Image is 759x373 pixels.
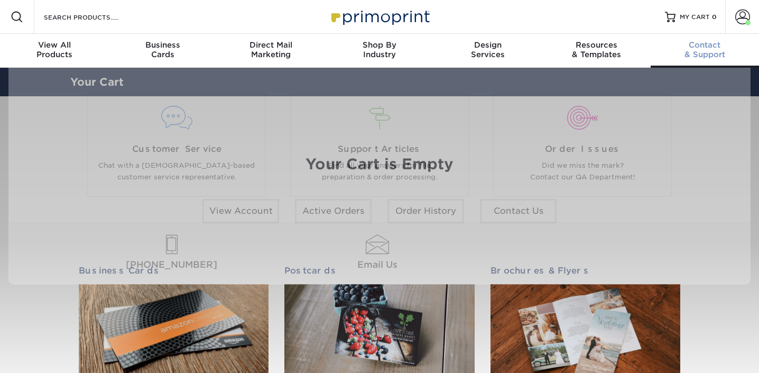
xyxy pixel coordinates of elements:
span: Shop By [325,40,433,50]
a: Resources& Templates [542,34,651,68]
div: Cards [108,40,217,59]
a: DesignServices [434,34,542,68]
span: Contact [651,40,759,50]
a: BusinessCards [108,34,217,68]
a: Direct MailMarketing [217,34,325,68]
span: Resources [542,40,651,50]
img: Primoprint [327,5,432,28]
span: Design [434,40,542,50]
span: Support Articles [299,143,460,156]
a: Customer Service Chat with a [DEMOGRAPHIC_DATA]-based customer service representative. [83,93,270,197]
p: Did we miss the mark? Contact our QA Department! [502,160,663,184]
div: Services [434,40,542,59]
input: SEARCH PRODUCTS..... [43,11,146,23]
a: Support Articles Find all your answers for file preparation & order processing. [286,93,473,197]
span: MY CART [680,13,710,22]
a: Shop ByIndustry [325,34,433,68]
div: Industry [325,40,433,59]
div: & Support [651,40,759,59]
a: Order Issues Did we miss the mark? Contact our QA Department! [489,93,676,197]
span: Order Issues [502,143,663,156]
p: Find all your answers for file preparation & order processing. [299,160,460,184]
a: Email Us [276,235,478,272]
span: Direct Mail [217,40,325,50]
div: Marketing [217,40,325,59]
span: 0 [712,13,717,21]
a: Contact& Support [651,34,759,68]
span: Customer Service [96,143,257,156]
p: Chat with a [DEMOGRAPHIC_DATA]-based customer service representative. [96,160,257,184]
span: Email Us [276,258,478,271]
div: & Templates [542,40,651,59]
a: [PHONE_NUMBER] [71,235,272,272]
span: Business [108,40,217,50]
span: [PHONE_NUMBER] [71,258,272,271]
